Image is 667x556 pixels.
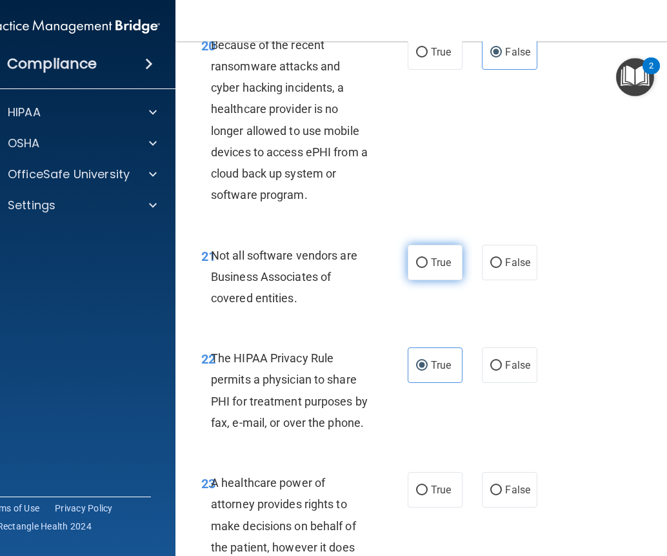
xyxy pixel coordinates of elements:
[201,351,215,367] span: 22
[7,55,97,73] h4: Compliance
[490,361,502,371] input: False
[201,38,215,54] span: 20
[416,486,428,495] input: True
[416,48,428,57] input: True
[505,46,530,58] span: False
[211,351,368,429] span: The HIPAA Privacy Rule permits a physician to share PHI for treatment purposes by fax, e-mail, or...
[8,198,55,213] p: Settings
[490,48,502,57] input: False
[211,249,357,305] span: Not all software vendors are Business Associates of covered entities.
[431,484,451,496] span: True
[505,484,530,496] span: False
[55,502,113,515] a: Privacy Policy
[416,258,428,268] input: True
[431,46,451,58] span: True
[505,256,530,269] span: False
[8,136,40,151] p: OSHA
[490,258,502,268] input: False
[201,476,215,491] span: 23
[431,359,451,371] span: True
[490,486,502,495] input: False
[8,167,130,182] p: OfficeSafe University
[649,66,653,83] div: 2
[201,249,215,264] span: 21
[505,359,530,371] span: False
[416,361,428,371] input: True
[431,256,451,269] span: True
[616,58,654,96] button: Open Resource Center, 2 new notifications
[8,105,41,120] p: HIPAA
